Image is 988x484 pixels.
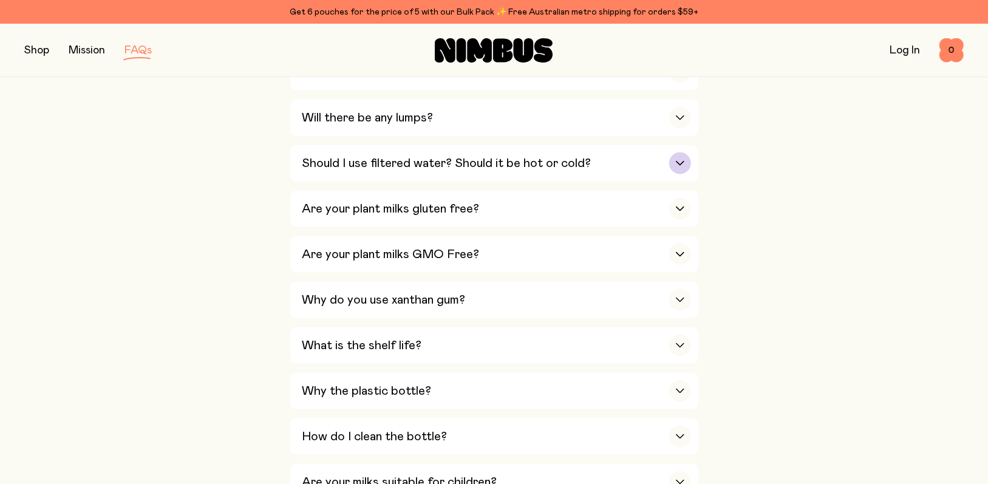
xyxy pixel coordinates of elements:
[302,429,448,444] h3: How do I clean the bottle?
[290,373,698,409] button: Why the plastic bottle?
[69,45,105,56] a: Mission
[890,45,920,56] a: Log In
[302,156,591,171] h3: Should I use filtered water? Should it be hot or cold?
[290,282,698,318] button: Why do you use xanthan gum?
[290,145,698,182] button: Should I use filtered water? Should it be hot or cold?
[290,100,698,136] button: Will there be any lumps?
[302,338,422,353] h3: What is the shelf life?
[124,45,152,56] a: FAQs
[302,111,434,125] h3: Will there be any lumps?
[302,247,480,262] h3: Are your plant milks GMO Free?
[24,5,964,19] div: Get 6 pouches for the price of 5 with our Bulk Pack ✨ Free Australian metro shipping for orders $59+
[290,327,698,364] button: What is the shelf life?
[290,236,698,273] button: Are your plant milks GMO Free?
[290,418,698,455] button: How do I clean the bottle?
[290,191,698,227] button: Are your plant milks gluten free?
[939,38,964,63] button: 0
[302,293,466,307] h3: Why do you use xanthan gum?
[302,202,480,216] h3: Are your plant milks gluten free?
[302,384,432,398] h3: Why the plastic bottle?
